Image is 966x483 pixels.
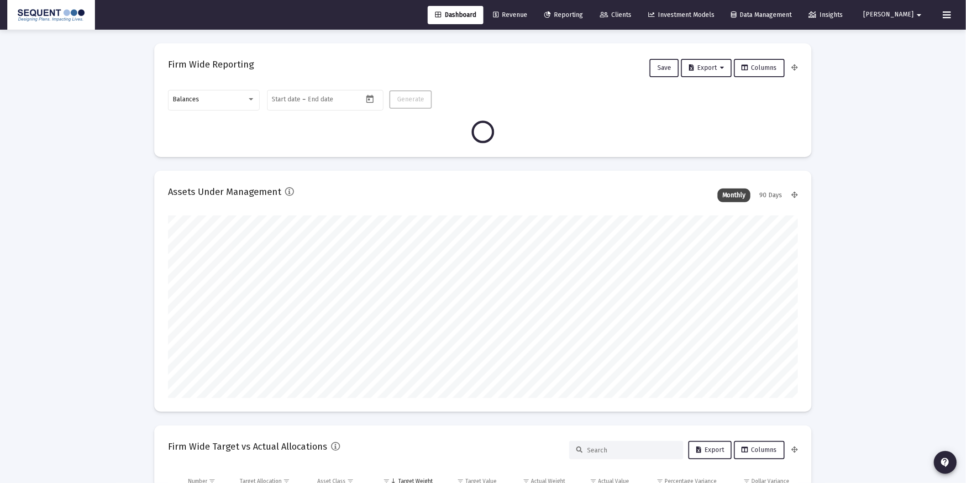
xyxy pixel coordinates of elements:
h2: Assets Under Management [168,184,281,199]
span: Balances [173,95,199,103]
span: [PERSON_NAME] [864,11,914,19]
input: Start date [272,96,301,103]
a: Revenue [486,6,535,24]
button: Columns [734,59,785,77]
mat-icon: arrow_drop_down [914,6,925,24]
img: Dashboard [14,6,88,24]
a: Data Management [724,6,799,24]
button: Save [650,59,679,77]
span: Investment Models [648,11,714,19]
button: Generate [389,90,432,109]
input: End date [308,96,352,103]
span: Clients [600,11,631,19]
span: Export [696,446,724,454]
button: Columns [734,441,785,459]
div: Monthly [718,189,751,202]
span: Data Management [731,11,792,19]
button: Open calendar [363,92,377,105]
a: Investment Models [641,6,722,24]
span: Export [689,64,724,72]
span: Dashboard [435,11,476,19]
a: Clients [593,6,639,24]
button: Export [681,59,732,77]
h2: Firm Wide Target vs Actual Allocations [168,439,327,454]
mat-icon: contact_support [940,457,951,468]
span: Revenue [493,11,527,19]
div: 90 Days [755,189,787,202]
span: Reporting [544,11,583,19]
a: Dashboard [428,6,483,24]
h2: Firm Wide Reporting [168,57,254,72]
span: Columns [742,446,777,454]
a: Reporting [537,6,590,24]
span: – [303,96,306,103]
button: [PERSON_NAME] [853,5,936,24]
span: Save [657,64,671,72]
span: Columns [742,64,777,72]
button: Export [688,441,732,459]
input: Search [587,446,677,454]
span: Insights [809,11,843,19]
span: Generate [397,95,424,103]
a: Insights [802,6,850,24]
